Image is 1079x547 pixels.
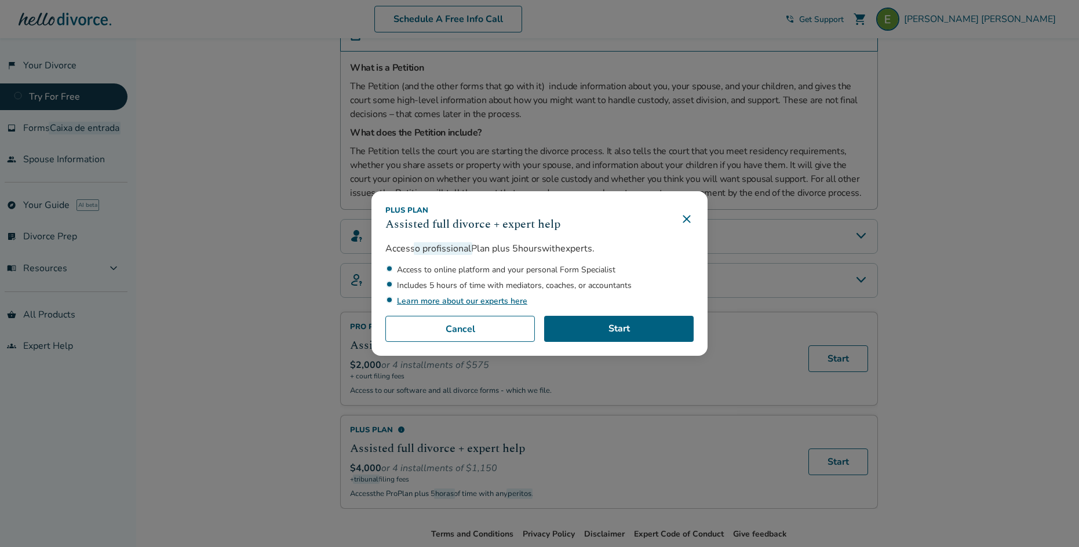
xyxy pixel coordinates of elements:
[397,280,694,291] li: Includes 5 hours of time with mediators, coaches, or accountants
[544,316,694,342] a: Start
[385,205,560,216] div: Plus Plan
[1021,491,1079,547] iframe: Chat Widget
[385,216,560,233] h3: Assisted full divorce + expert help
[385,316,535,342] button: Cancel
[385,242,694,255] p: Access Plan plus 5 with .
[397,264,694,275] li: Access to online platform and your personal Form Specialist
[397,296,527,307] a: Learn more about our experts here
